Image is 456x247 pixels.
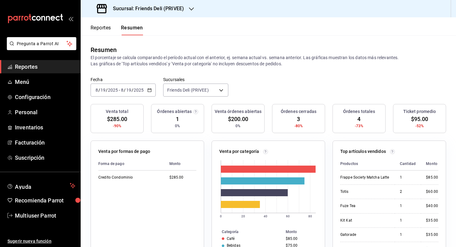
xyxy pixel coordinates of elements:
[108,5,184,12] h3: Sucursal: Friends Deli (PRIVEE)
[15,78,75,86] span: Menú
[15,154,75,162] span: Suscripción
[340,218,390,223] div: Kit Kat
[91,25,143,35] div: navigation tabs
[100,88,106,93] input: --
[340,232,390,237] div: Gatorade
[15,196,75,205] span: Recomienda Parrot
[215,108,262,115] h3: Venta órdenes abiertas
[107,115,127,123] span: $285.00
[241,214,245,218] text: 20
[400,218,416,223] div: 1
[355,123,364,129] span: -73%
[175,123,180,129] span: 0%
[343,108,375,115] h3: Órdenes totales
[95,88,98,93] input: --
[7,37,76,50] button: Pregunta a Parrot AI
[132,88,133,93] span: /
[98,157,164,171] th: Forma de pago
[340,157,395,171] th: Productos
[426,175,438,180] div: $85.00
[124,88,126,93] span: /
[163,77,228,82] label: Sucursales
[98,88,100,93] span: /
[167,87,209,93] span: Friends Deli (PRIVEE)
[340,189,390,194] div: Totis
[17,41,67,47] span: Pregunta a Parrot AI
[15,123,75,132] span: Inventarios
[15,182,67,189] span: Ayuda
[176,115,179,123] span: 1
[403,108,436,115] h3: Ticket promedio
[91,77,156,82] label: Fecha
[15,211,75,220] span: Multiuser Parrot
[7,238,75,245] span: Sugerir nueva función
[286,214,290,218] text: 60
[400,189,416,194] div: 2
[220,214,222,218] text: 0
[91,45,117,54] div: Resumen
[281,108,316,115] h3: Órdenes cerradas
[68,16,73,21] button: open_drawer_menu
[91,54,446,67] p: El porcentaje se calcula comparando el período actual con el anterior, ej. semana actual vs. sema...
[400,203,416,209] div: 1
[169,175,196,180] div: $285.00
[415,123,424,129] span: -52%
[294,123,303,129] span: -80%
[4,45,76,51] a: Pregunta a Parrot AI
[228,115,248,123] span: $200.00
[421,157,438,171] th: Monto
[121,25,143,35] button: Resumen
[426,232,438,237] div: $35.00
[426,203,438,209] div: $40.00
[264,214,267,218] text: 40
[157,108,192,115] h3: Órdenes abiertas
[426,218,438,223] div: $35.00
[164,157,196,171] th: Monto
[106,88,108,93] span: /
[395,157,421,171] th: Cantidad
[106,108,128,115] h3: Venta total
[15,93,75,101] span: Configuración
[357,115,360,123] span: 4
[297,115,300,123] span: 3
[15,63,75,71] span: Reportes
[15,108,75,116] span: Personal
[400,175,416,180] div: 1
[133,88,144,93] input: ----
[91,25,111,35] button: Reportes
[219,148,259,155] p: Venta por categoría
[98,175,159,180] div: Credito Condominio
[119,88,120,93] span: -
[340,148,386,155] p: Top artículos vendidos
[126,88,132,93] input: --
[212,228,283,235] th: Categoría
[340,175,390,180] div: Frappe Society Matcha Latte
[400,232,416,237] div: 1
[340,203,390,209] div: Fuze Tea
[15,138,75,147] span: Facturación
[227,236,235,241] div: Café
[411,115,428,123] span: $95.00
[283,228,325,235] th: Monto
[426,189,438,194] div: $60.00
[121,88,124,93] input: --
[235,123,240,129] span: 0%
[113,123,122,129] span: -90%
[98,148,150,155] p: Venta por formas de pago
[286,236,315,241] div: $85.00
[308,214,312,218] text: 80
[108,88,118,93] input: ----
